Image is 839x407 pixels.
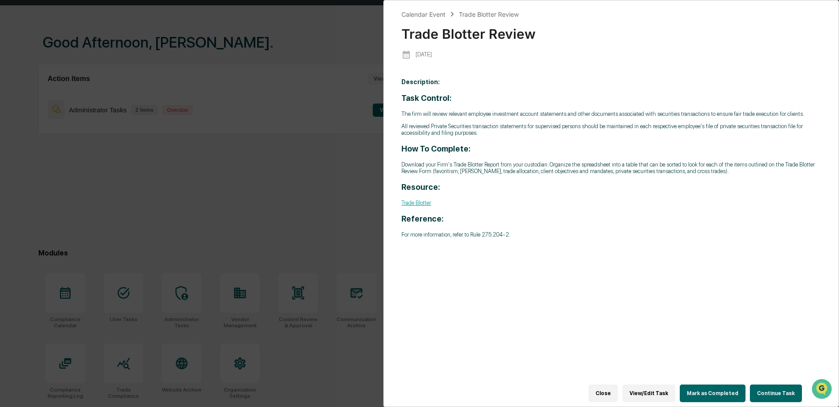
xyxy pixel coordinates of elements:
[680,385,745,402] button: Mark as Completed
[401,200,431,206] a: Trade Blotter
[588,385,618,402] button: Close
[401,182,440,192] strong: Resource:
[401,93,452,103] strong: Task Control:
[401,123,821,136] p: All reviewed Private Securities transaction statements for supervised persons should be maintaine...
[30,76,112,83] div: We're available if you need us!
[401,161,821,174] p: Download your Firm's Trade Blotter Report from your custodian. Organize the spreadsheet into a ta...
[401,111,821,117] p: The firm will review relevant employee investment account statements and other documents associat...
[401,19,821,42] div: Trade Blotter Review
[88,149,107,156] span: Pylon
[9,18,161,33] p: How can we help?
[401,231,821,238] p: For more information, refer to Rule 275.204-2.
[622,385,675,402] button: View/Edit Task
[401,214,444,223] strong: Reference:
[9,67,25,83] img: 1746055101610-c473b297-6a78-478c-a979-82029cc54cd1
[459,11,519,18] div: Trade Blotter Review
[416,51,432,58] p: [DATE]
[30,67,145,76] div: Start new chat
[60,107,113,123] a: 🗄️Attestations
[5,107,60,123] a: 🖐️Preclearance
[9,112,16,119] div: 🖐️
[811,378,835,402] iframe: Open customer support
[73,111,109,120] span: Attestations
[9,129,16,136] div: 🔎
[401,11,446,18] div: Calendar Event
[62,149,107,156] a: Powered byPylon
[150,70,161,81] button: Start new chat
[64,112,71,119] div: 🗄️
[18,111,57,120] span: Preclearance
[401,78,440,85] b: Description:
[5,124,59,140] a: 🔎Data Lookup
[750,385,802,402] button: Continue Task
[401,144,471,153] strong: How To Complete:
[18,128,56,137] span: Data Lookup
